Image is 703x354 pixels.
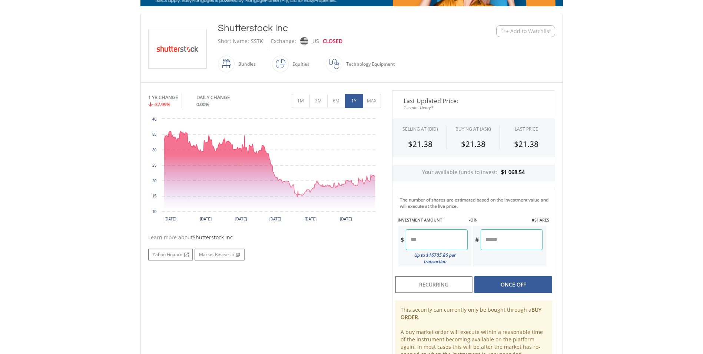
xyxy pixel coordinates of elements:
[271,35,296,48] div: Exchange:
[515,126,538,132] div: LAST PRICE
[340,217,352,221] text: [DATE]
[251,35,263,48] div: SSTK
[148,249,193,260] a: Yahoo Finance
[363,94,381,108] button: MAX
[152,194,156,198] text: 15
[195,249,245,260] a: Market Research
[514,139,538,149] span: $21.38
[400,197,552,209] div: The number of shares are estimated based on the investment value and will execute at the live price.
[401,306,541,321] b: BUY ORDER
[148,115,381,226] div: Chart. Highcharts interactive chart.
[392,165,555,181] div: Your available funds to invest:
[152,179,156,183] text: 20
[506,27,551,35] span: + Add to Watchlist
[152,117,156,121] text: 40
[532,217,549,223] label: #SHARES
[501,168,525,176] span: $1 068.54
[398,250,468,266] div: Up to $16705.86 per transaction
[473,229,481,250] div: #
[150,29,205,68] img: EQU.US.SSTK.png
[461,139,485,149] span: $21.38
[342,55,395,73] div: Technology Equipment
[496,25,555,37] button: Watchlist + Add to Watchlist
[148,234,381,241] div: Learn more about
[235,55,256,73] div: Bundles
[289,55,309,73] div: Equities
[408,139,432,149] span: $21.38
[305,217,316,221] text: [DATE]
[148,115,381,226] svg: Interactive chart
[148,94,178,101] div: 1 YR CHANGE
[165,217,176,221] text: [DATE]
[196,101,209,108] span: 0.00%
[309,94,328,108] button: 3M
[269,217,281,221] text: [DATE]
[402,126,438,132] div: SELLING AT (BID)
[196,94,255,101] div: DAILY CHANGE
[292,94,310,108] button: 1M
[152,210,156,214] text: 10
[398,217,442,223] label: INVESTMENT AMOUNT
[153,101,170,108] span: -37.99%
[152,163,156,167] text: 25
[323,35,342,48] div: CLOSED
[152,148,156,152] text: 30
[469,217,478,223] label: -OR-
[152,132,156,137] text: 35
[398,104,549,111] span: 15-min. Delay*
[395,276,472,293] div: Recurring
[218,22,451,35] div: Shutterstock Inc
[300,37,308,46] img: nasdaq.png
[345,94,363,108] button: 1Y
[398,229,406,250] div: $
[312,35,319,48] div: US
[218,35,249,48] div: Short Name:
[193,234,233,241] span: Shutterstock Inc
[455,126,491,132] span: BUYING AT (ASK)
[200,217,212,221] text: [DATE]
[327,94,345,108] button: 6M
[500,28,506,34] img: Watchlist
[398,98,549,104] span: Last Updated Price:
[235,217,247,221] text: [DATE]
[474,276,552,293] div: Once Off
